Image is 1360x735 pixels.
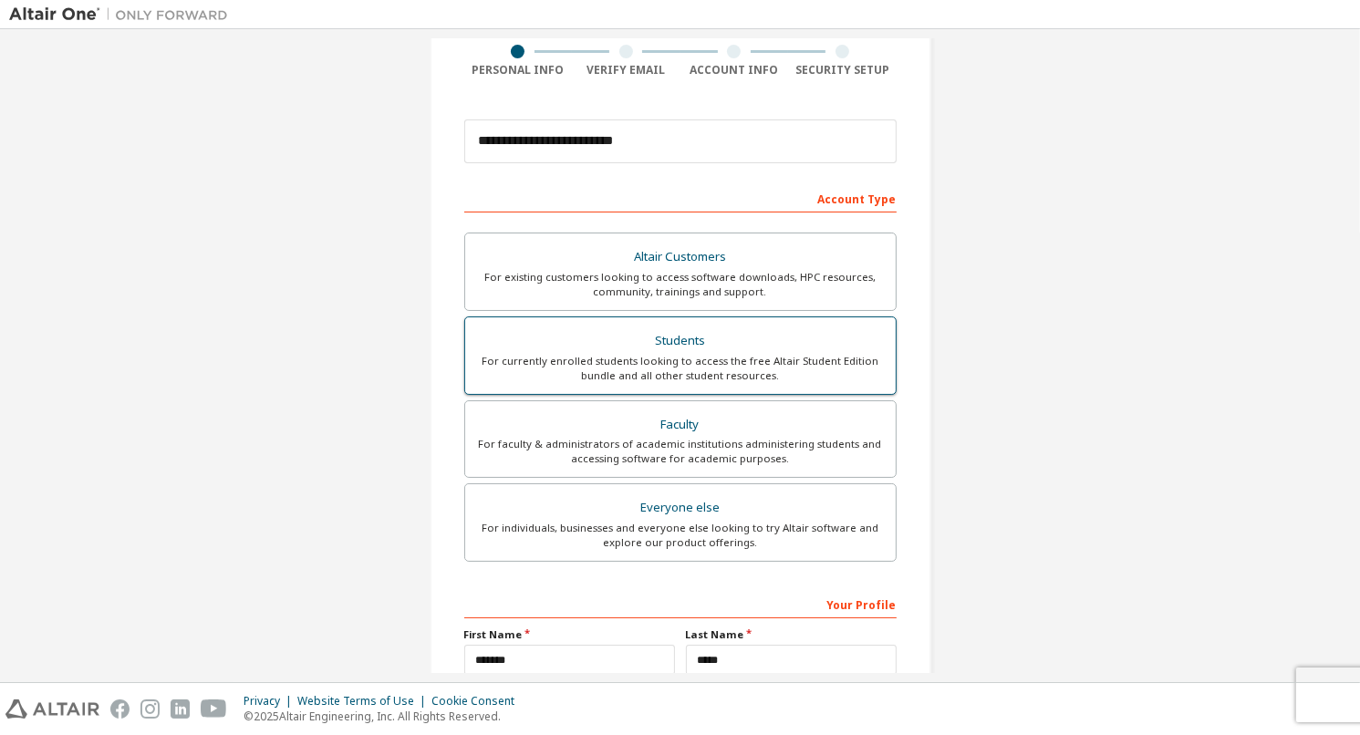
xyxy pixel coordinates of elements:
div: Personal Info [464,63,573,78]
div: For faculty & administrators of academic institutions administering students and accessing softwa... [476,437,885,466]
label: First Name [464,627,675,642]
div: Verify Email [572,63,680,78]
label: Last Name [686,627,897,642]
div: For individuals, businesses and everyone else looking to try Altair software and explore our prod... [476,521,885,550]
div: Account Type [464,183,897,212]
div: Security Setup [788,63,897,78]
img: facebook.svg [110,699,130,719]
img: instagram.svg [140,699,160,719]
div: For currently enrolled students looking to access the free Altair Student Edition bundle and all ... [476,354,885,383]
div: Cookie Consent [431,694,525,709]
div: Altair Customers [476,244,885,270]
img: Altair One [9,5,237,24]
img: altair_logo.svg [5,699,99,719]
img: youtube.svg [201,699,227,719]
div: Students [476,328,885,354]
img: linkedin.svg [171,699,190,719]
div: Account Info [680,63,789,78]
p: © 2025 Altair Engineering, Inc. All Rights Reserved. [244,709,525,724]
div: Everyone else [476,495,885,521]
div: Your Profile [464,589,897,618]
div: Website Terms of Use [297,694,431,709]
div: Faculty [476,412,885,438]
div: For existing customers looking to access software downloads, HPC resources, community, trainings ... [476,270,885,299]
div: Privacy [244,694,297,709]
